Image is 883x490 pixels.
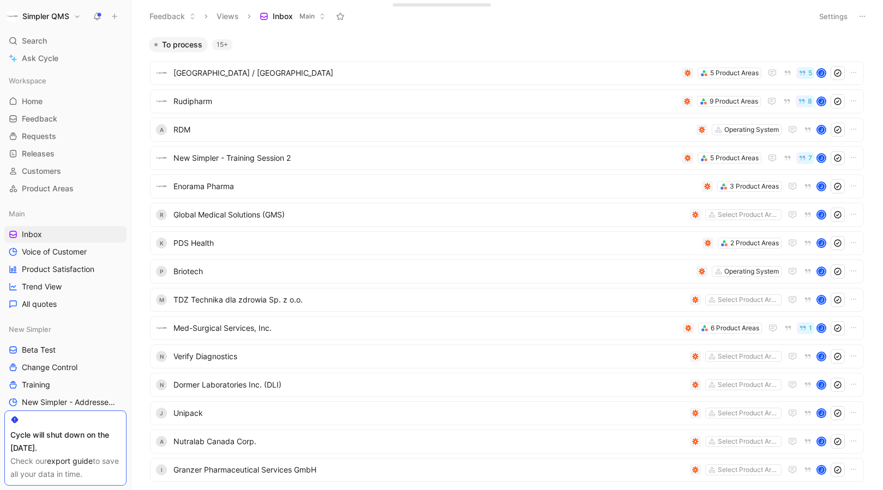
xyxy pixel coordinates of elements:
a: logo[GEOGRAPHIC_DATA] / [GEOGRAPHIC_DATA]5 Product Areas5J [150,61,864,85]
button: To process [149,37,208,52]
a: KPDS Health2 Product AreasJ [150,231,864,255]
div: K [156,238,167,249]
div: 3 Product Areas [730,181,779,192]
span: Global Medical Solutions (GMS) [173,208,686,221]
span: [GEOGRAPHIC_DATA] / [GEOGRAPHIC_DATA] [173,66,678,80]
span: Home [22,96,43,107]
div: J [818,239,825,247]
span: TDZ Technika dla zdrowia Sp. z o.o. [173,293,686,306]
a: Voice of Customer [4,244,127,260]
button: 7 [796,152,814,164]
span: Search [22,34,47,47]
div: Select Product Areas [718,294,779,305]
a: NVerify DiagnosticsSelect Product AreasJ [150,344,864,368]
div: N [156,379,167,390]
a: MTDZ Technika dla zdrowia Sp. z o.o.Select Product AreasJ [150,288,864,312]
div: A [156,124,167,135]
div: J [818,211,825,219]
div: Cycle will shut down on the [DATE]. [10,428,121,455]
div: J [818,296,825,304]
div: New Simpler [4,321,127,337]
button: Views [212,8,244,25]
button: InboxMain [255,8,331,25]
img: logo [156,323,167,334]
div: Select Product Areas [718,408,779,419]
a: Change Control [4,359,127,376]
img: logo [156,68,167,78]
a: Training [4,377,127,393]
a: New Simpler - Addressed customer feedback [4,394,127,410]
span: Trend View [22,281,62,292]
div: Select Product Areas [718,209,779,220]
a: RGlobal Medical Solutions (GMS)Select Product AreasJ [150,203,864,227]
div: MainInboxVoice of CustomerProduct SatisfactionTrend ViewAll quotes [4,205,127,312]
span: Briotech [173,265,692,278]
span: New Simpler - Training Session 2 [173,152,678,165]
div: N [156,351,167,362]
a: Inbox [4,226,127,243]
div: J [818,69,825,77]
span: Rudipharm [173,95,677,108]
span: To process [162,39,202,50]
div: R [156,209,167,220]
span: Inbox [22,229,42,240]
span: Unipack [173,407,686,420]
div: New SimplerBeta TestChange ControlTrainingNew Simpler - Addressed customer feedbackAll addressed ... [4,321,127,445]
div: Main [4,205,127,222]
span: Inbox [273,11,293,22]
span: Granzer Pharmaceutical Services GmbH [173,463,686,476]
button: 8 [796,95,814,107]
span: Feedback [22,113,57,124]
a: logoRudipharm9 Product Areas8J [150,89,864,113]
a: Product Areas [4,180,127,197]
div: 5 Product Areas [710,68,759,78]
span: 1 [809,325,812,331]
span: PDS Health [173,237,698,250]
img: Simpler QMS [7,11,18,22]
div: J [818,183,825,190]
a: Home [4,93,127,110]
span: New Simpler [9,324,51,335]
div: J [156,408,167,419]
span: Verify Diagnostics [173,350,686,363]
div: Select Product Areas [718,464,779,475]
button: Simpler QMSSimpler QMS [4,9,83,24]
a: Product Satisfaction [4,261,127,277]
div: J [818,268,825,275]
span: 7 [808,155,812,161]
div: 9 Product Areas [710,96,758,107]
div: Select Product Areas [718,436,779,447]
div: Select Product Areas [718,351,779,362]
div: M [156,294,167,305]
a: logoEnorama Pharma3 Product AreasJ [150,174,864,198]
div: Workspace [4,72,127,89]
div: 2 Product Areas [730,238,779,249]
span: Training [22,379,50,390]
h1: Simpler QMS [22,11,69,21]
span: Customers [22,166,61,177]
div: J [818,126,825,134]
div: J [818,98,825,105]
span: New Simpler - Addressed customer feedback [22,397,116,408]
div: J [818,381,825,389]
span: Med-Surgical Services, Inc. [173,322,678,335]
button: Feedback [145,8,201,25]
span: Releases [22,148,55,159]
span: Ask Cycle [22,52,58,65]
div: J [818,154,825,162]
div: Search [4,33,127,49]
span: RDM [173,123,692,136]
a: Requests [4,128,127,144]
div: Operating System [724,266,779,277]
span: Voice of Customer [22,246,87,257]
div: Select Product Areas [718,379,779,390]
span: Beta Test [22,344,56,355]
img: logo [156,153,167,164]
div: J [818,324,825,332]
a: Customers [4,163,127,179]
a: logoNew Simpler - Training Session 25 Product Areas7J [150,146,864,170]
img: logo [156,96,167,107]
a: NDormer Laboratories Inc. (DLI)Select Product AreasJ [150,373,864,397]
span: Change Control [22,362,77,373]
button: 1 [797,322,814,334]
